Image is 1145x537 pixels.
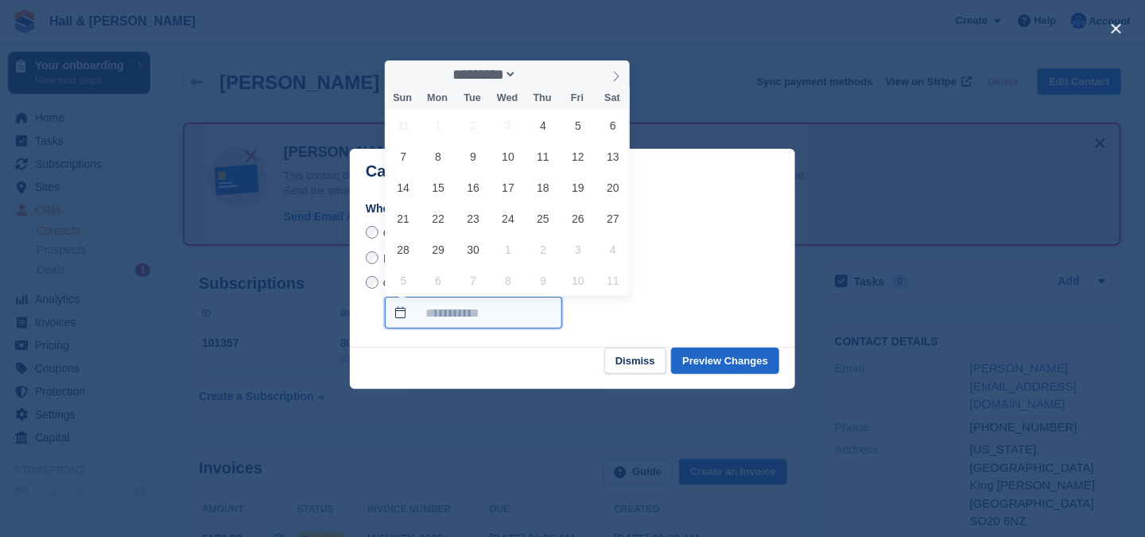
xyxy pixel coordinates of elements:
span: August 31, 2025 [388,110,419,141]
span: October 1, 2025 [493,234,524,265]
span: Immediately [383,252,443,265]
span: October 2, 2025 [528,234,559,265]
span: September 15, 2025 [423,172,454,203]
span: Mon [420,93,455,103]
span: October 4, 2025 [598,234,629,265]
span: September 19, 2025 [563,172,594,203]
span: September 29, 2025 [423,234,454,265]
span: September 14, 2025 [388,172,419,203]
span: September 13, 2025 [598,141,629,172]
span: Fri [560,93,595,103]
span: October 3, 2025 [563,234,594,265]
span: September 26, 2025 [563,203,594,234]
label: When do you want to cancel the subscription? [366,200,779,217]
span: September 1, 2025 [423,110,454,141]
span: September 12, 2025 [563,141,594,172]
input: Year [517,66,567,83]
span: September 5, 2025 [563,110,594,141]
span: September 6, 2025 [598,110,629,141]
span: September 8, 2025 [423,141,454,172]
button: Preview Changes [671,348,779,374]
span: September 4, 2025 [528,110,559,141]
input: On a custom date [366,276,378,289]
span: October 10, 2025 [563,265,594,296]
input: Immediately [366,251,378,264]
span: On a custom date [383,277,472,290]
select: Month [448,66,518,83]
span: September 30, 2025 [458,234,489,265]
span: September 9, 2025 [458,141,489,172]
span: September 3, 2025 [493,110,524,141]
span: Sun [385,93,420,103]
span: September 23, 2025 [458,203,489,234]
span: September 18, 2025 [528,172,559,203]
button: Dismiss [604,348,666,374]
button: close [1104,16,1129,41]
span: October 7, 2025 [458,265,489,296]
span: September 10, 2025 [493,141,524,172]
span: October 6, 2025 [423,265,454,296]
span: September 25, 2025 [528,203,559,234]
span: Tue [455,93,490,103]
p: Cancel Subscription [366,162,519,181]
span: October 5, 2025 [388,265,419,296]
span: September 24, 2025 [493,203,524,234]
span: Sat [595,93,630,103]
span: Thu [525,93,560,103]
span: September 20, 2025 [598,172,629,203]
span: October 8, 2025 [493,265,524,296]
span: Wed [490,93,525,103]
span: September 28, 2025 [388,234,419,265]
input: On a custom date [385,297,562,329]
span: September 11, 2025 [528,141,559,172]
span: September 7, 2025 [388,141,419,172]
span: September 2, 2025 [458,110,489,141]
span: September 22, 2025 [423,203,454,234]
span: October 9, 2025 [528,265,559,296]
span: September 27, 2025 [598,203,629,234]
span: September 21, 2025 [388,203,419,234]
span: October 11, 2025 [598,265,629,296]
span: Cancel at end of term - [DATE] [383,227,534,239]
span: September 17, 2025 [493,172,524,203]
input: Cancel at end of term - [DATE] [366,226,378,239]
span: September 16, 2025 [458,172,489,203]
